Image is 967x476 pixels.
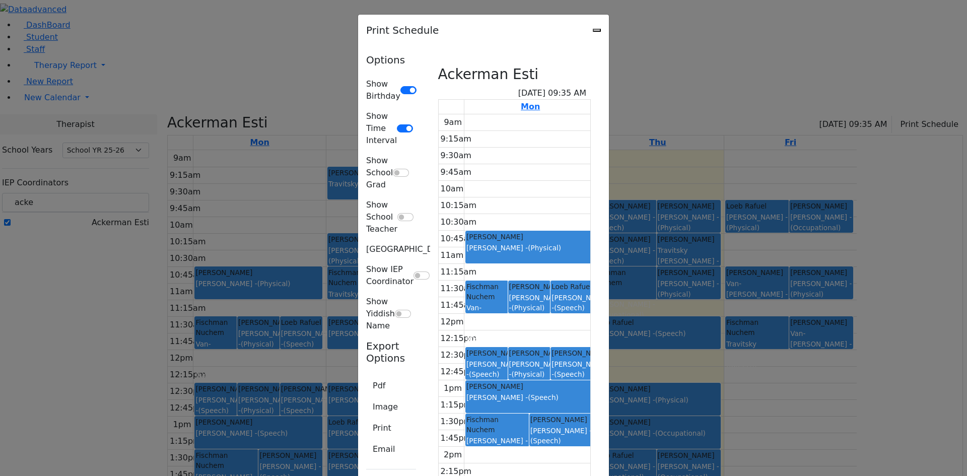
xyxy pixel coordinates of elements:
[366,263,413,288] label: Show IEP Coordinator
[442,116,464,128] div: 9am
[530,415,592,425] div: [PERSON_NAME]
[439,332,479,345] div: 12:15pm
[466,392,592,402] div: [PERSON_NAME] -
[509,293,550,313] div: [PERSON_NAME] -
[439,233,479,245] div: 10:45am
[466,348,507,358] div: [PERSON_NAME]
[439,199,479,212] div: 10:15am
[439,166,473,178] div: 9:45am
[442,382,464,394] div: 1pm
[439,416,474,428] div: 1:30pm
[509,282,550,292] div: [PERSON_NAME]
[551,282,592,292] div: Loeb Rafuel
[442,449,464,461] div: 2pm
[466,415,528,435] div: Fischman Nuchem
[551,359,592,380] div: [PERSON_NAME] -
[466,381,592,391] div: [PERSON_NAME]
[439,432,474,444] div: 1:45pm
[466,447,500,455] span: (Physical)
[554,370,585,378] span: (Speech)
[512,370,545,378] span: (Physical)
[509,359,550,380] div: [PERSON_NAME] -
[554,304,585,312] span: (Speech)
[366,54,416,66] h5: Options
[439,133,473,145] div: 9:15am
[366,199,397,235] label: Show School Teacher
[439,349,479,361] div: 12:30pm
[466,436,528,456] div: [PERSON_NAME] -
[512,304,545,312] span: (Physical)
[366,296,395,332] label: Show Yiddish Name
[366,376,392,395] button: Pdf
[509,348,550,358] div: [PERSON_NAME]
[366,340,416,364] h5: Export Options
[439,249,466,261] div: 11am
[366,440,401,459] button: Email
[466,359,507,380] div: [PERSON_NAME] -
[466,282,507,302] div: Fischman Nuchem
[366,155,393,191] label: Show School Grad
[551,348,592,358] div: [PERSON_NAME]
[438,66,539,83] h3: Ackerman Esti
[366,243,451,255] label: [GEOGRAPHIC_DATA]
[530,426,592,446] div: [PERSON_NAME] -
[366,110,397,147] label: Show Time Interval
[518,87,586,99] span: [DATE] 09:35 AM
[593,29,601,32] button: Close
[519,100,542,114] a: September 15, 2025
[439,266,479,278] div: 11:15am
[466,232,592,242] div: [PERSON_NAME]
[466,335,517,343] span: (Occupational)
[469,370,500,378] span: (Speech)
[439,366,479,378] div: 12:45pm
[366,78,400,102] label: Show Birthday
[528,244,561,252] span: (Physical)
[528,393,559,401] span: (Speech)
[439,299,479,311] div: 11:45am
[439,150,473,162] div: 9:30am
[366,419,398,438] button: Print
[366,397,404,417] button: Image
[439,283,479,295] div: 11:30am
[439,216,479,228] div: 10:30am
[466,243,592,253] div: [PERSON_NAME] -
[530,437,561,445] span: (Speech)
[439,399,474,411] div: 1:15pm
[466,303,507,344] div: Van-[PERSON_NAME] -
[439,316,466,328] div: 12pm
[551,293,592,313] div: [PERSON_NAME] -
[366,23,439,38] h5: Print Schedule
[439,183,466,195] div: 10am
